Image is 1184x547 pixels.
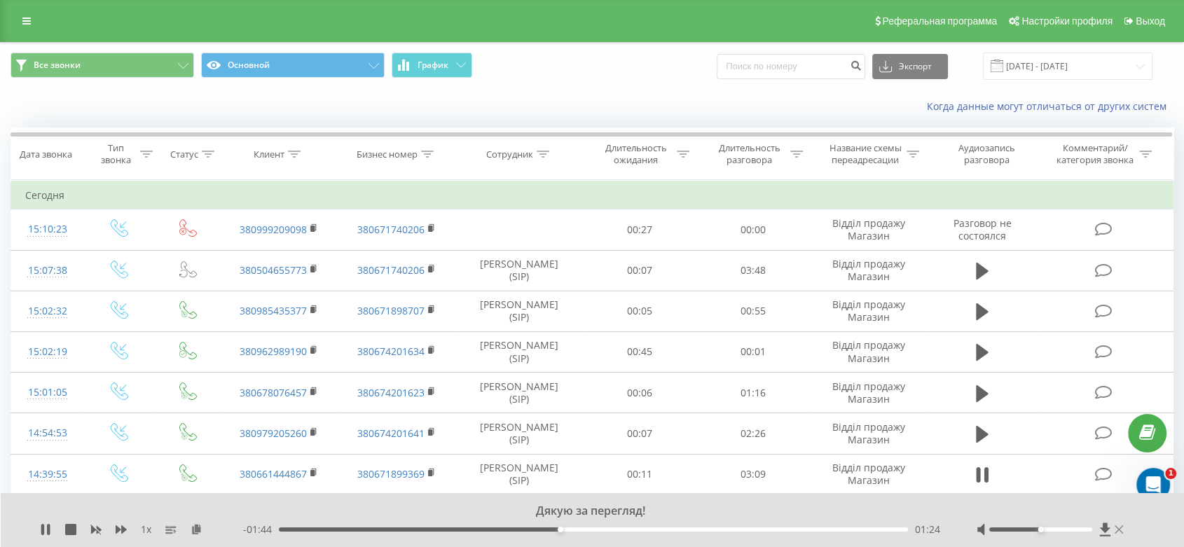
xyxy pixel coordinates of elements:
a: 380674201623 [357,386,425,399]
td: 00:01 [696,331,810,372]
td: Сегодня [11,181,1173,209]
a: 380962989190 [240,345,307,358]
div: Статус [170,148,198,160]
span: График [418,60,448,70]
a: 380678076457 [240,386,307,399]
a: 380999209098 [240,223,307,236]
td: [PERSON_NAME] (SIP) [455,291,582,331]
div: Клиент [254,148,284,160]
a: 380674201634 [357,345,425,358]
td: Відділ продажу Магазин [810,209,928,250]
div: Длительность разговора [712,142,787,166]
div: Дата звонка [20,148,72,160]
td: [PERSON_NAME] (SIP) [455,373,582,413]
a: 380671899369 [357,467,425,480]
div: Accessibility label [558,527,563,532]
td: 00:06 [583,373,696,413]
div: Accessibility label [1038,527,1043,532]
td: 00:00 [696,209,810,250]
td: 03:09 [696,454,810,494]
a: 380979205260 [240,427,307,440]
span: Выход [1136,15,1165,27]
td: [PERSON_NAME] (SIP) [455,454,582,494]
button: График [392,53,472,78]
span: - 01:44 [243,522,279,536]
td: 01:16 [696,373,810,413]
span: Реферальная программа [882,15,997,27]
a: 380671740206 [357,263,425,277]
div: 15:07:38 [25,257,69,284]
a: 380661444867 [240,467,307,480]
td: 00:07 [583,413,696,454]
div: Аудиозапись разговора [942,142,1033,166]
td: Відділ продажу Магазин [810,373,928,413]
span: 1 x [141,522,151,536]
td: Відділ продажу Магазин [810,331,928,372]
td: [PERSON_NAME] (SIP) [455,250,582,291]
span: 01:24 [915,522,940,536]
button: Все звонки [11,53,194,78]
a: Когда данные могут отличаться от других систем [927,99,1173,113]
input: Поиск по номеру [717,54,865,79]
td: Відділ продажу Магазин [810,413,928,454]
td: [PERSON_NAME] (SIP) [455,331,582,372]
button: Экспорт [872,54,948,79]
span: Настройки профиля [1021,15,1113,27]
div: 14:39:55 [25,461,69,488]
td: 00:05 [583,291,696,331]
td: Відділ продажу Магазин [810,454,928,494]
a: 380671740206 [357,223,425,236]
a: 380674201641 [357,427,425,440]
div: Тип звонка [96,142,137,166]
div: Бизнес номер [357,148,418,160]
td: 03:48 [696,250,810,291]
td: 00:11 [583,454,696,494]
button: Основной [201,53,385,78]
td: 00:45 [583,331,696,372]
div: Комментарий/категория звонка [1054,142,1136,166]
td: 00:07 [583,250,696,291]
iframe: Intercom live chat [1136,468,1170,501]
td: 00:27 [583,209,696,250]
div: Длительность ожидания [598,142,673,166]
div: 15:10:23 [25,216,69,243]
td: Відділ продажу Магазин [810,291,928,331]
td: [PERSON_NAME] (SIP) [455,413,582,454]
a: 380671898707 [357,304,425,317]
div: 15:02:32 [25,298,69,325]
div: 15:02:19 [25,338,69,366]
a: 380504655773 [240,263,307,277]
span: Разговор не состоялся [953,216,1011,242]
div: 14:54:53 [25,420,69,447]
a: 380985435377 [240,304,307,317]
div: Дякую за перегляд! [149,504,1018,519]
td: Відділ продажу Магазин [810,250,928,291]
td: 02:26 [696,413,810,454]
span: Все звонки [34,60,81,71]
span: 1 [1165,468,1176,479]
div: Сотрудник [486,148,533,160]
div: 15:01:05 [25,379,69,406]
div: Название схемы переадресации [828,142,903,166]
td: 00:55 [696,291,810,331]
